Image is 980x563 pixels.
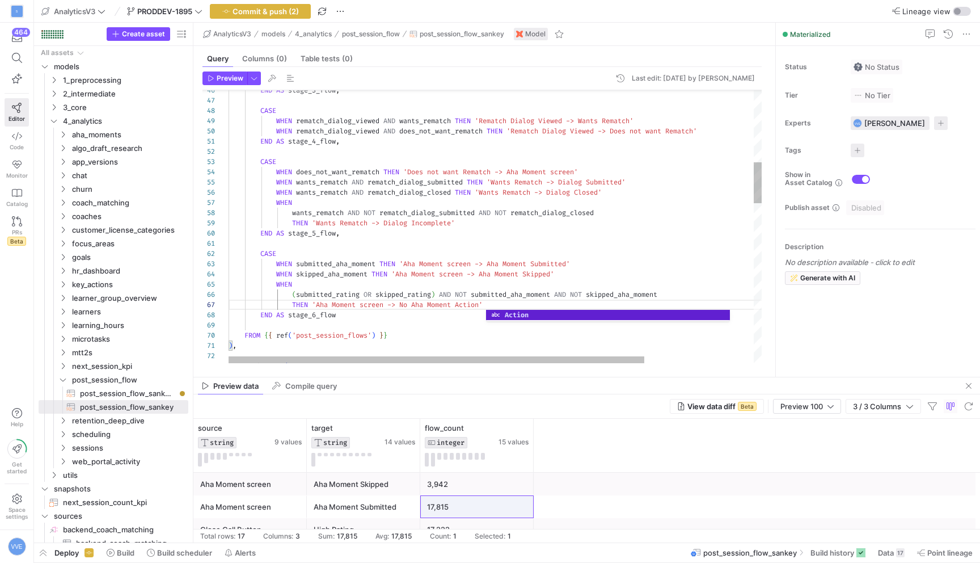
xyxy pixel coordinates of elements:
[39,346,188,359] div: Press SPACE to select this row.
[207,55,229,62] span: Query
[202,198,215,208] div: 57
[202,310,215,320] div: 68
[12,229,22,236] span: PRs
[487,127,502,136] span: THEN
[157,548,212,557] span: Build scheduler
[805,543,871,562] button: Build history
[399,127,483,136] span: does_not_want_rematch
[276,116,292,125] span: WHEN
[455,188,471,197] span: THEN
[276,178,292,187] span: WHEN
[39,60,188,73] div: Press SPACE to select this row.
[102,543,140,562] button: Build
[371,270,387,279] span: THEN
[202,259,215,269] div: 63
[39,237,188,250] div: Press SPACE to select this row.
[5,435,29,479] button: Getstarted
[5,183,29,212] a: Catalog
[11,6,23,17] div: S
[487,178,626,187] span: 'Wants Rematch -> Dialog Submitted'
[202,157,215,167] div: 53
[385,438,415,446] span: 14 values
[296,290,360,299] span: submitted_rating
[39,400,188,414] a: post_session_flow_sankey​​​​​​​​​​
[210,439,234,447] span: STRING
[202,208,215,218] div: 58
[296,259,375,268] span: submitted_aha_moment
[63,101,187,114] span: 3_core
[72,196,187,209] span: coach_matching
[39,495,188,509] div: Press SPACE to select this row.
[80,401,175,414] span: post_session_flow_sankey​​​​​​​​​​
[314,473,413,495] div: Aha Moment Skipped
[475,188,602,197] span: 'Wants Rematch -> Dialog Closed'
[72,264,187,278] span: hr_dashboard
[5,489,29,525] a: Spacesettings
[379,331,383,340] span: }
[439,290,451,299] span: AND
[39,4,108,19] button: AnalyticsV3
[427,496,527,518] div: 17,815
[738,402,757,411] span: Beta
[39,373,188,386] div: Press SPACE to select this row.
[235,548,256,557] span: Alerts
[39,87,188,100] div: Press SPACE to select this row.
[375,290,431,299] span: skipped_rating
[260,157,276,166] span: CASE
[72,292,187,305] span: learner_group_overview
[431,290,435,299] span: )
[39,46,188,60] div: Press SPACE to select this row.
[292,300,308,309] span: THEN
[504,310,529,320] span: Action
[268,331,272,340] span: {
[5,127,29,155] a: Code
[785,258,975,267] p: No description available - click to edit
[292,27,335,41] button: 4_analytics
[785,271,860,285] button: Generate with AI
[342,30,400,38] span: post_session_flow
[510,208,594,217] span: rematch_dialog_closed
[117,548,134,557] span: Build
[39,169,188,182] div: Press SPACE to select this row.
[336,137,340,146] span: ,
[367,188,451,197] span: rematch_dialog_closed
[202,228,215,238] div: 60
[364,290,371,299] span: OR
[202,320,215,330] div: 69
[276,55,287,62] span: (0)
[202,167,215,177] div: 54
[39,114,188,128] div: Press SPACE to select this row.
[7,237,26,246] span: Beta
[301,55,353,62] span: Table tests
[39,523,188,536] div: Press SPACE to select this row.
[72,183,187,196] span: churn
[687,402,736,411] span: View data diff
[39,468,188,482] div: Press SPACE to select this row.
[364,208,375,217] span: NOT
[379,208,475,217] span: rematch_dialog_submitted
[570,290,582,299] span: NOT
[261,30,285,38] span: models
[312,300,483,309] span: 'Aha Moment screen -> No Aha Moment Action'
[72,305,187,318] span: learners
[846,399,921,414] button: 3 / 3 Columns
[295,30,332,38] span: 4_analytics
[200,473,300,495] div: Aha Moment screen
[902,7,951,16] span: Lineage view
[780,402,823,411] span: Preview 100
[632,74,755,82] div: Last edit: [DATE] by [PERSON_NAME]
[39,414,188,427] div: Press SPACE to select this row.
[72,333,187,346] span: microtasks
[479,208,491,217] span: AND
[399,259,570,268] span: 'Aha Moment screen -> Aha Moment Submitted'
[276,198,292,207] span: WHEN
[785,119,842,127] span: Experts
[63,87,187,100] span: 2_intermediate
[213,383,259,390] span: Preview data
[785,63,842,71] span: Status
[63,523,187,536] span: backend_coach_matching​​​​​​​​
[202,330,215,341] div: 70
[276,229,284,238] span: AS
[260,310,272,320] span: END
[200,496,300,518] div: Aha Moment screen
